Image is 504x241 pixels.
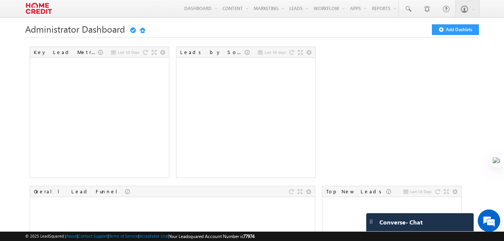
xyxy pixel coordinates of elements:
[326,188,386,195] div: Top New Leads
[379,219,423,226] span: Converse - Chat
[118,49,139,56] span: Last 30 Days
[432,24,479,35] button: Add Dashlets
[410,188,432,195] span: Last 10 Days
[368,218,374,224] img: carter-drag
[25,233,254,240] span: © 2025 LeadSquared | | | | |
[25,2,53,15] img: Custom Logo
[265,49,286,56] span: Last 30 days
[139,233,168,238] a: Acceptable Use
[34,49,98,56] div: Key Lead Metrics
[78,233,108,238] a: Contact Support
[243,233,254,239] span: 77974
[66,233,77,238] a: About
[34,188,125,195] div: Overall Lead Funnel
[109,233,138,238] a: Terms of Service
[25,23,125,35] span: Administrator Dashboard
[180,49,245,56] div: Leads by Sources
[169,233,254,239] span: Your Leadsquared Account Number is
